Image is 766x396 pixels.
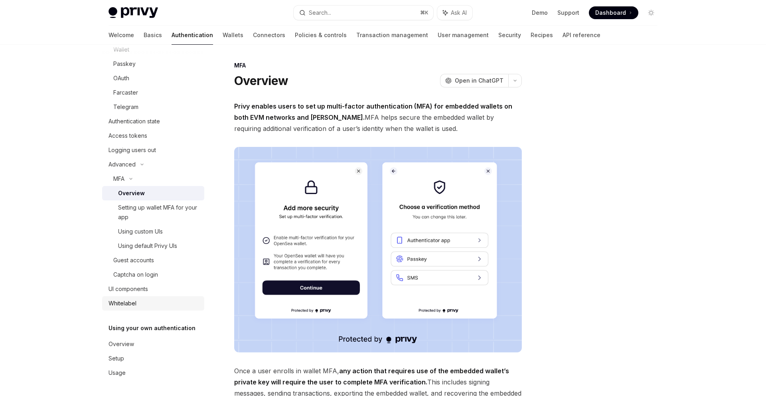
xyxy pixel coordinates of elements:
a: Usage [102,366,204,380]
div: Setup [109,354,124,363]
a: Wallets [223,26,243,45]
div: Whitelabel [109,299,136,308]
a: Setup [102,351,204,366]
a: Captcha on login [102,267,204,282]
div: Captcha on login [113,270,158,279]
img: light logo [109,7,158,18]
a: UI components [102,282,204,296]
a: Overview [102,337,204,351]
div: MFA [113,174,124,184]
div: Advanced [109,160,136,169]
a: Guest accounts [102,253,204,267]
a: Basics [144,26,162,45]
a: Using custom UIs [102,224,204,239]
div: Using default Privy UIs [118,241,177,251]
a: Using default Privy UIs [102,239,204,253]
button: Ask AI [437,6,472,20]
div: MFA [234,61,522,69]
div: Access tokens [109,131,147,141]
a: Authentication [172,26,213,45]
span: Ask AI [451,9,467,17]
strong: any action that requires use of the embedded wallet’s private key will require the user to comple... [234,367,509,386]
a: Demo [532,9,548,17]
span: MFA helps secure the embedded wallet by requiring additional verification of a user’s identity wh... [234,101,522,134]
a: Connectors [253,26,285,45]
a: Access tokens [102,129,204,143]
div: Using custom UIs [118,227,163,236]
span: Open in ChatGPT [455,77,503,85]
a: Farcaster [102,85,204,100]
button: Search...⌘K [294,6,433,20]
h5: Using your own authentication [109,323,195,333]
a: Passkey [102,57,204,71]
a: API reference [563,26,600,45]
a: Whitelabel [102,296,204,311]
a: Recipes [531,26,553,45]
div: Overview [109,339,134,349]
a: Dashboard [589,6,638,19]
div: Telegram [113,102,138,112]
h1: Overview [234,73,288,88]
a: OAuth [102,71,204,85]
a: Telegram [102,100,204,114]
span: Dashboard [595,9,626,17]
a: Policies & controls [295,26,347,45]
div: Authentication state [109,117,160,126]
div: Overview [118,188,145,198]
strong: Privy enables users to set up multi-factor authentication (MFA) for embedded wallets on both EVM ... [234,102,512,121]
div: Guest accounts [113,255,154,265]
div: Farcaster [113,88,138,97]
div: Setting up wallet MFA for your app [118,203,199,222]
div: Usage [109,368,126,378]
a: Support [557,9,579,17]
a: Authentication state [102,114,204,129]
a: Transaction management [356,26,428,45]
a: Welcome [109,26,134,45]
div: Logging users out [109,145,156,155]
a: User management [438,26,489,45]
a: Setting up wallet MFA for your app [102,200,204,224]
div: Search... [309,8,331,18]
button: Open in ChatGPT [440,74,508,87]
img: images/MFA.png [234,147,522,352]
a: Security [498,26,521,45]
a: Overview [102,186,204,200]
div: OAuth [113,73,129,83]
div: Passkey [113,59,136,69]
span: ⌘ K [420,10,428,16]
a: Logging users out [102,143,204,157]
div: UI components [109,284,148,294]
button: Toggle dark mode [645,6,657,19]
